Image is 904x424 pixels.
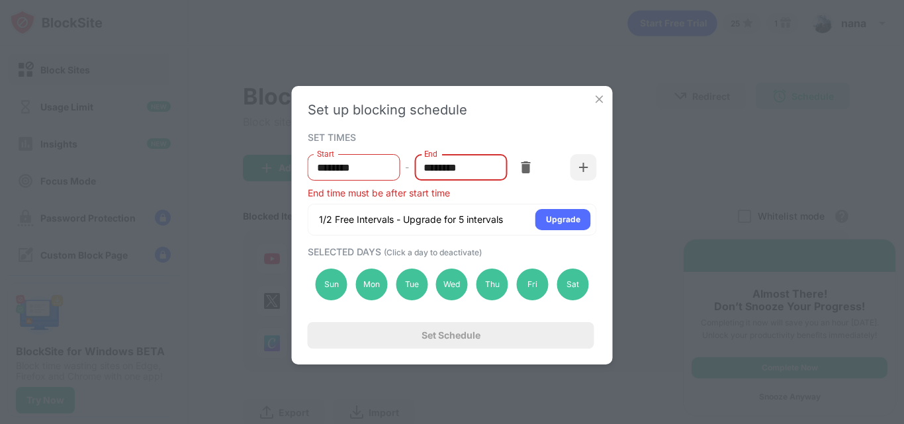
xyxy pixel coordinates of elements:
div: Mon [355,269,387,300]
label: Start [317,148,334,159]
div: Fri [517,269,549,300]
div: Sat [557,269,588,300]
div: Sun [316,269,347,300]
div: 1/2 Free Intervals - Upgrade for 5 intervals [319,213,503,226]
div: Set Schedule [422,330,480,341]
div: Wed [436,269,468,300]
div: Tue [396,269,428,300]
div: Upgrade [546,213,580,226]
div: Thu [476,269,508,300]
div: - [405,160,409,175]
input: Choose time, selected time is 12:00 AM [414,154,498,181]
div: Set up blocking schedule [308,102,597,118]
input: Choose time, selected time is 8:00 AM [308,154,391,181]
div: End time must be after start time [308,187,597,198]
span: (Click a day to deactivate) [384,247,482,257]
img: x-button.svg [593,93,606,106]
div: SET TIMES [308,132,594,142]
div: SELECTED DAYS [308,246,594,257]
label: End [424,148,437,159]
